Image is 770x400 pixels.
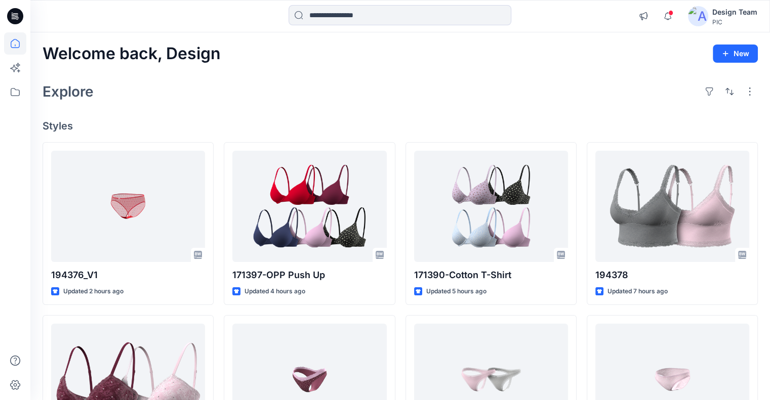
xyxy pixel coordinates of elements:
[712,18,757,26] div: PIC
[51,268,205,282] p: 194376_V1
[607,286,668,297] p: Updated 7 hours ago
[713,45,758,63] button: New
[43,120,758,132] h4: Styles
[414,268,568,282] p: 171390-Cotton T-Shirt
[688,6,708,26] img: avatar
[63,286,124,297] p: Updated 2 hours ago
[426,286,487,297] p: Updated 5 hours ago
[43,83,94,100] h2: Explore
[712,6,757,18] div: Design Team
[51,151,205,262] a: 194376_V1
[232,268,386,282] p: 171397-OPP Push Up
[414,151,568,262] a: 171390-Cotton T-Shirt
[595,268,749,282] p: 194378
[43,45,221,63] h2: Welcome back, Design
[245,286,305,297] p: Updated 4 hours ago
[595,151,749,262] a: 194378
[232,151,386,262] a: 171397-OPP Push Up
